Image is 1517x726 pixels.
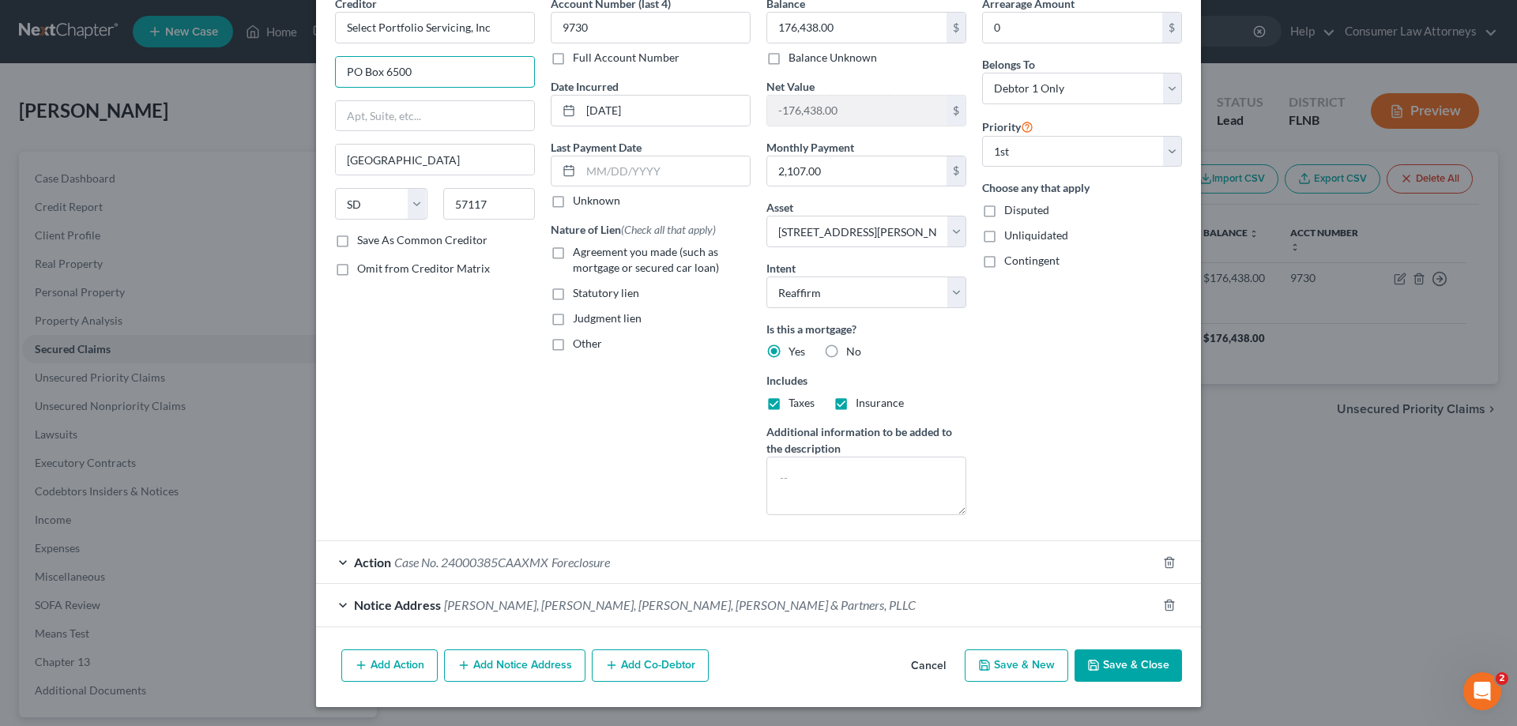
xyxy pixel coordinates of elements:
input: MM/DD/YYYY [581,96,750,126]
button: Cancel [898,651,958,683]
div: $ [947,13,966,43]
label: Intent [766,260,796,276]
div: $ [947,156,966,186]
iframe: Intercom live chat [1463,672,1501,710]
label: Save As Common Creditor [357,232,487,248]
button: Save & Close [1075,649,1182,683]
span: Agreement you made (such as mortgage or secured car loan) [573,245,719,274]
button: Add Notice Address [444,649,585,683]
span: Omit from Creditor Matrix [357,261,490,275]
span: Statutory lien [573,286,639,299]
span: Disputed [1004,203,1049,216]
button: Add Co-Debtor [592,649,709,683]
span: Yes [789,344,805,358]
button: Save & New [965,649,1068,683]
span: 2 [1496,672,1508,685]
span: Case No. 24000385CAAXMX [394,555,548,570]
span: Notice Address [354,597,441,612]
span: Other [573,337,602,350]
label: Priority [982,117,1033,136]
input: XXXX [551,12,751,43]
input: 0.00 [767,96,947,126]
div: $ [1162,13,1181,43]
label: Nature of Lien [551,221,716,238]
div: $ [947,96,966,126]
input: 0.00 [767,13,947,43]
label: Balance Unknown [789,50,877,66]
input: 0.00 [767,156,947,186]
span: Insurance [856,396,904,409]
label: Unknown [573,193,620,209]
span: Action [354,555,391,570]
label: Last Payment Date [551,139,642,156]
label: Net Value [766,78,815,95]
input: Search creditor by name... [335,12,535,43]
input: Enter city... [336,145,534,175]
input: MM/DD/YYYY [581,156,750,186]
span: Judgment lien [573,311,642,325]
label: Full Account Number [573,50,679,66]
input: Enter zip... [443,188,536,220]
label: Monthly Payment [766,139,854,156]
label: Additional information to be added to the description [766,423,966,457]
span: Asset [766,201,793,214]
span: (Check all that apply) [621,223,716,236]
label: Date Incurred [551,78,619,95]
button: Add Action [341,649,438,683]
span: Taxes [789,396,815,409]
input: Enter address... [336,57,534,87]
span: No [846,344,861,358]
input: Apt, Suite, etc... [336,101,534,131]
label: Includes [766,372,966,389]
label: Choose any that apply [982,179,1182,196]
span: Unliquidated [1004,228,1068,242]
span: Foreclosure [551,555,610,570]
input: 0.00 [983,13,1162,43]
span: [PERSON_NAME], [PERSON_NAME], [PERSON_NAME], [PERSON_NAME] & Partners, PLLC [444,597,916,612]
span: Belongs To [982,58,1035,71]
label: Is this a mortgage? [766,321,966,337]
span: Contingent [1004,254,1060,267]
